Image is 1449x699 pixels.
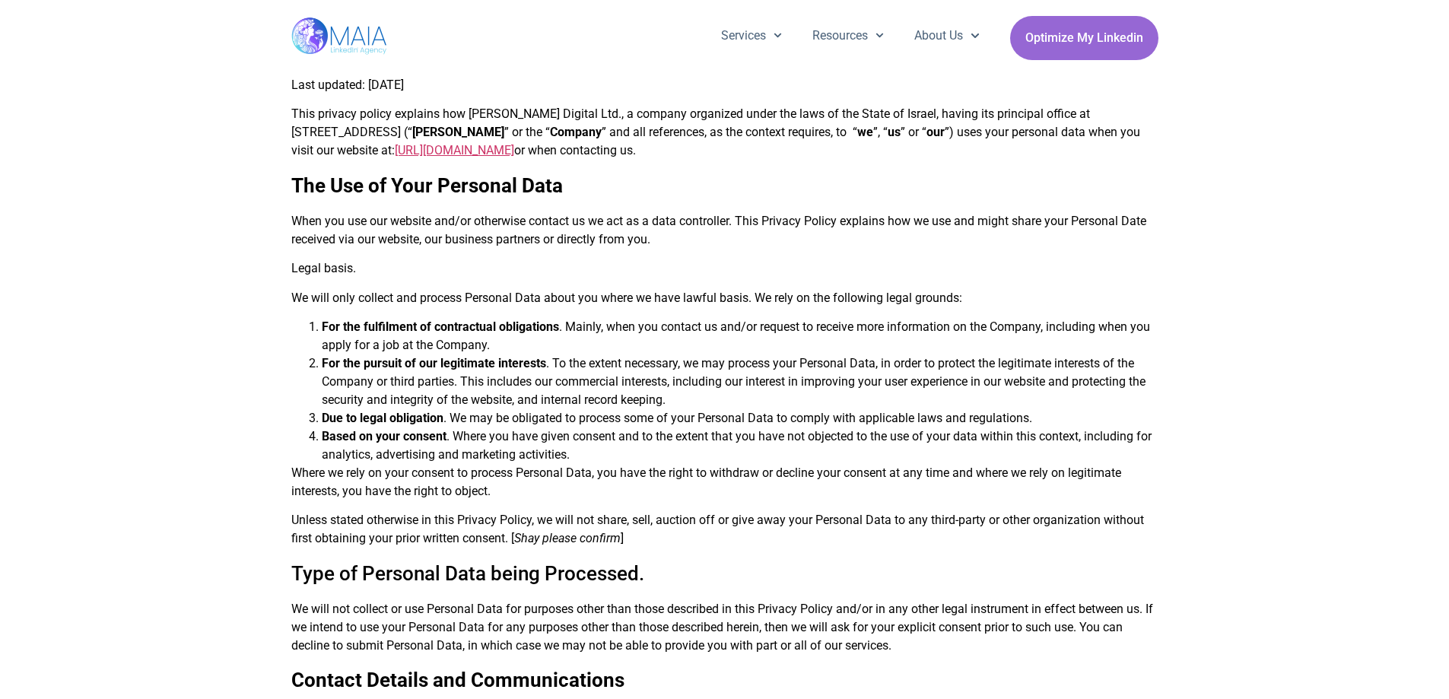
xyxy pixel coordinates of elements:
[291,174,563,197] b: The Use of Your Personal Data
[1025,24,1143,52] span: Optimize My Linkedin
[291,464,1158,500] p: Where we rely on your consent to process Personal Data, you have the right to withdraw or decline...
[706,16,797,56] a: Services
[291,76,1158,94] p: Last updated: [DATE]
[322,318,1158,354] li: . Mainly, when you contact us and/or request to receive more information on the Company, includin...
[395,143,514,157] a: [URL][DOMAIN_NAME]
[797,16,899,56] a: Resources
[514,531,621,545] i: Shay please confirm
[899,16,994,56] a: About Us
[291,212,1158,249] p: When you use our website and/or otherwise contact us we act as a data controller. This Privacy Po...
[888,125,901,139] b: us
[291,600,1158,655] p: We will not collect or use Personal Data for purposes other than those described in this Privacy ...
[291,105,1158,160] p: This privacy policy explains how [PERSON_NAME] Digital Ltd., a company organized under the laws o...
[322,411,443,425] b: Due to legal obligation
[291,511,1158,548] p: Unless stated otherwise in this Privacy Policy, we will not share, sell, auction off or give away...
[322,409,1158,427] li: . We may be obligated to process some of your Personal Data to comply with applicable laws and re...
[322,354,1158,409] li: . To the extent necessary, we may process your Personal Data, in order to protect the legitimate ...
[291,669,624,691] b: Contact Details and Communications
[322,319,559,334] b: For the fulfilment of contractual obligations
[322,429,446,443] b: Based on your consent
[1010,16,1158,60] a: Optimize My Linkedin
[322,427,1158,464] li: . Where you have given consent and to the extent that you have not objected to the use of your da...
[322,356,546,370] b: For the pursuit of our legitimate interests
[412,125,504,139] b: [PERSON_NAME]
[550,125,602,139] b: Company
[706,16,995,56] nav: Menu
[857,125,873,139] b: we
[926,125,945,139] b: our
[291,559,1158,588] h2: Type of Personal Data being Processed.
[291,289,1158,307] p: We will only collect and process Personal Data about you where we have lawful basis. We rely on t...
[291,259,1158,278] p: Legal basis.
